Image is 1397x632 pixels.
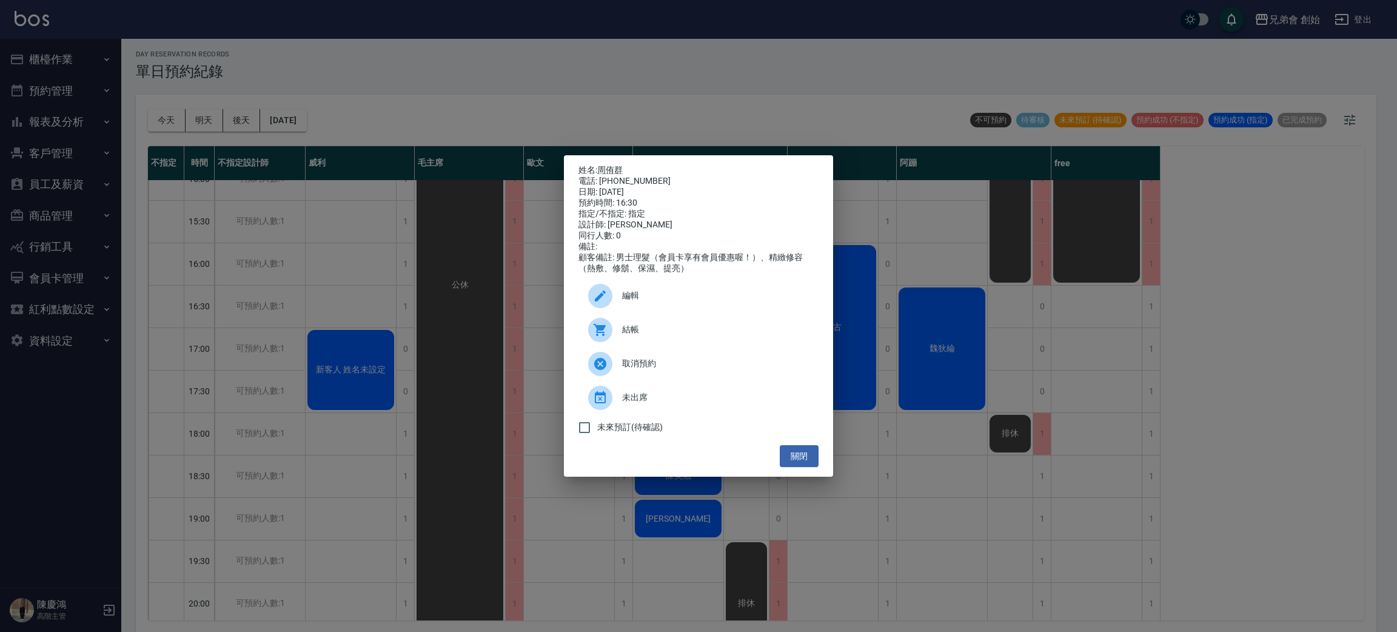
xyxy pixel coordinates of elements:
[578,220,819,230] div: 設計師: [PERSON_NAME]
[622,391,809,404] span: 未出席
[622,289,809,302] span: 編輯
[578,198,819,209] div: 預約時間: 16:30
[578,165,819,176] p: 姓名:
[578,176,819,187] div: 電話: [PHONE_NUMBER]
[578,252,819,274] div: 顧客備註: 男士理髮（會員卡享有會員優惠喔！）、精緻修容（熱敷、修鬍、保濕、提亮）
[597,421,663,434] span: 未來預訂(待確認)
[578,347,819,381] div: 取消預約
[578,241,819,252] div: 備註:
[578,381,819,415] div: 未出席
[578,187,819,198] div: 日期: [DATE]
[780,445,819,468] button: 關閉
[578,209,819,220] div: 指定/不指定: 指定
[622,357,809,370] span: 取消預約
[578,313,819,347] a: 結帳
[578,230,819,241] div: 同行人數: 0
[622,323,809,336] span: 結帳
[597,165,623,175] a: 周侑群
[578,279,819,313] div: 編輯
